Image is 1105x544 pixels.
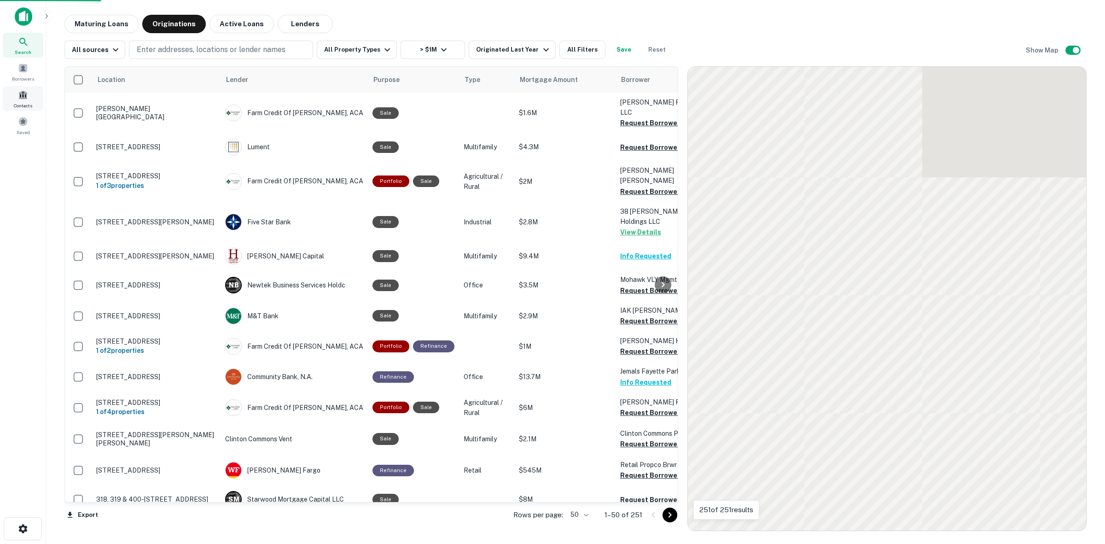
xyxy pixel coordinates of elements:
[372,280,399,291] div: Sale
[519,108,611,118] p: $1.6M
[464,398,510,418] p: Agricultural / Rural
[12,75,34,82] span: Borrowers
[519,465,611,475] p: $545M
[620,97,712,117] p: [PERSON_NAME] Family Dairy LLC
[372,433,399,445] div: Sale
[620,366,712,376] p: Jemals Fayette Park LLC
[519,280,611,290] p: $3.5M
[372,107,399,119] div: Sale
[226,462,241,478] img: picture
[3,59,43,84] a: Borrowers
[464,251,510,261] p: Multifamily
[663,508,677,522] button: Go to next page
[96,466,216,474] p: [STREET_ADDRESS]
[1026,45,1060,55] h6: Show Map
[464,142,510,152] p: Multifamily
[519,403,611,413] p: $6M
[567,508,590,521] div: 50
[620,206,712,227] p: 38 [PERSON_NAME] Street Holdings LLC
[373,74,412,85] span: Purpose
[96,407,216,417] h6: 1 of 4 properties
[226,214,241,230] img: picture
[97,74,137,85] span: Location
[64,41,125,59] button: All sources
[3,113,43,138] div: Saved
[620,346,695,357] button: Request Borrower Info
[225,462,363,479] div: [PERSON_NAME] Fargo
[3,86,43,111] a: Contacts
[519,142,611,152] p: $4.3M
[3,33,43,58] a: Search
[225,248,363,264] div: [PERSON_NAME] Capital
[372,175,409,187] div: This is a portfolio loan with 3 properties
[620,165,712,186] p: [PERSON_NAME] [PERSON_NAME]
[620,439,695,450] button: Request Borrower Info
[372,402,409,413] div: This is a portfolio loan with 4 properties
[609,41,639,59] button: Save your search to get updates of matches that match your search criteria.
[620,494,695,505] button: Request Borrower Info
[401,41,465,59] button: > $1M
[96,281,216,289] p: [STREET_ADDRESS]
[96,337,216,345] p: [STREET_ADDRESS]
[225,214,363,230] div: Five Star Bank
[96,373,216,381] p: [STREET_ADDRESS]
[476,44,551,55] div: Originated Last Year
[620,285,695,296] button: Request Borrower Info
[620,470,695,481] button: Request Borrower Info
[620,142,695,153] button: Request Borrower Info
[642,41,672,59] button: Reset
[72,44,121,55] div: All sources
[372,494,399,505] div: Sale
[519,311,611,321] p: $2.9M
[226,400,241,415] img: picture
[137,44,285,55] p: Enter addresses, locations or lender names
[1059,470,1105,515] iframe: Chat Widget
[96,495,216,503] p: 318, 319 & 400-[STREET_ADDRESS]
[688,67,1086,531] div: 0
[225,105,363,121] div: Farm Credit Of [PERSON_NAME], ACA
[228,495,239,504] p: S M
[142,15,206,33] button: Originations
[372,465,414,476] div: This loan purpose was for refinancing
[519,176,611,187] p: $2M
[620,227,661,238] button: View Details
[699,504,753,515] p: 251 of 251 results
[225,399,363,416] div: Farm Credit Of [PERSON_NAME], ACA
[15,7,32,26] img: capitalize-icon.png
[464,280,510,290] p: Office
[372,141,399,153] div: Sale
[64,15,139,33] button: Maturing Loans
[96,218,216,226] p: [STREET_ADDRESS][PERSON_NAME]
[620,251,671,262] button: Info Requested
[465,74,480,85] span: Type
[469,41,555,59] button: Originated Last Year
[464,434,510,444] p: Multifamily
[413,340,454,352] div: This loan purpose was for refinancing
[225,338,363,355] div: Farm Credit Of [PERSON_NAME], ACA
[96,105,216,121] p: [PERSON_NAME][GEOGRAPHIC_DATA]
[464,217,510,227] p: Industrial
[372,250,399,262] div: Sale
[96,172,216,180] p: [STREET_ADDRESS]
[620,428,712,439] p: Clinton Commons Prop LLC
[519,251,611,261] p: $9.4M
[226,174,241,189] img: picture
[620,305,712,316] p: IAK [PERSON_NAME]
[96,312,216,320] p: [STREET_ADDRESS]
[317,41,397,59] button: All Property Types
[368,67,459,93] th: Purpose
[225,308,363,324] div: M&T Bank
[459,67,514,93] th: Type
[464,465,510,475] p: Retail
[64,508,100,522] button: Export
[519,341,611,351] p: $1M
[229,281,238,290] p: N B
[226,369,241,385] img: picture
[96,181,216,191] h6: 1 of 3 properties
[372,340,409,352] div: This is a portfolio loan with 2 properties
[14,102,32,109] span: Contacts
[464,171,510,192] p: Agricultural / Rural
[92,67,221,93] th: Location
